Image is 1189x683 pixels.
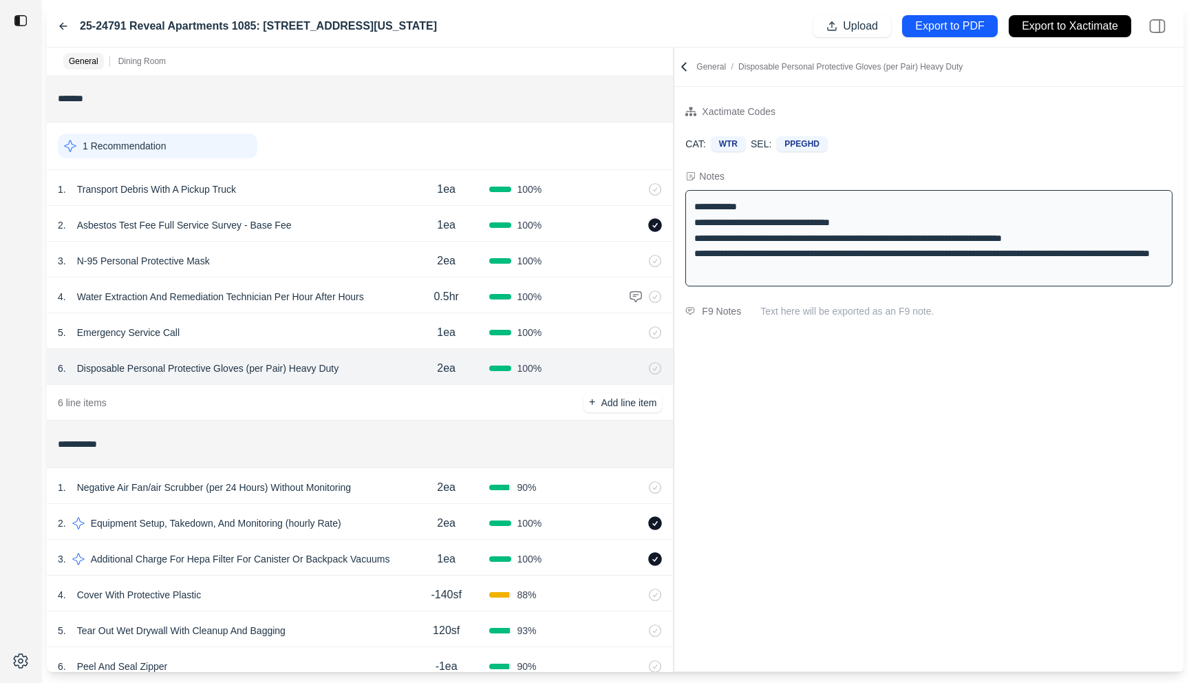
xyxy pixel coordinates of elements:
[843,19,878,34] p: Upload
[437,253,456,269] p: 2ea
[437,360,456,377] p: 2ea
[517,588,536,602] span: 88 %
[58,361,66,375] p: 6 .
[58,481,66,494] p: 1 .
[1142,11,1172,41] img: right-panel.svg
[517,326,542,339] span: 100 %
[58,624,66,638] p: 5 .
[72,287,369,306] p: Water Extraction And Remediation Technician Per Hour After Hours
[813,15,891,37] button: Upload
[72,621,291,640] p: Tear Out Wet Drywall With Cleanup And Bagging
[72,251,215,271] p: N-95 Personal Protective Mask
[589,395,595,410] p: +
[699,169,725,183] div: Notes
[58,182,66,196] p: 1 .
[58,588,66,602] p: 4 .
[760,304,1172,318] p: Text here will be exported as an F9 note.
[437,479,456,496] p: 2ea
[14,14,28,28] img: toggle sidebar
[58,254,66,268] p: 3 .
[517,254,542,268] span: 100 %
[702,103,775,120] div: Xactimate Codes
[431,587,461,603] p: -140sf
[685,137,705,151] p: CAT:
[777,136,827,151] div: PPEGHD
[85,549,396,569] p: Additional Charge For Hepa Filter For Canister Or Backpack Vacuums
[72,657,173,676] p: Peel And Seal Zipper
[58,290,66,304] p: 4 .
[517,624,536,638] span: 93 %
[685,307,695,315] img: comment
[751,137,771,151] p: SEL:
[601,396,656,410] p: Add line item
[72,478,356,497] p: Negative Air Fan/air Scrubber (per 24 Hours) Without Monitoring
[437,181,456,198] p: 1ea
[1022,19,1118,34] p: Export to Xactimate
[915,19,984,34] p: Export to PDF
[58,516,66,530] p: 2 .
[696,61,963,72] p: General
[58,218,66,232] p: 2 .
[517,361,542,375] span: 100 %
[517,182,542,196] span: 100 %
[629,290,643,304] img: comment
[437,515,456,532] p: 2ea
[517,660,536,673] span: 90 %
[58,396,107,410] p: 6 line items
[517,516,542,530] span: 100 %
[902,15,998,37] button: Export to PDF
[437,217,456,233] p: 1ea
[69,56,98,67] p: General
[58,552,66,566] p: 3 .
[72,585,207,605] p: Cover With Protective Plastic
[1009,15,1131,37] button: Export to Xactimate
[433,622,460,639] p: 120sf
[583,393,662,412] button: +Add line item
[85,514,347,533] p: Equipment Setup, Takedown, And Monitoring (hourly Rate)
[58,660,66,673] p: 6 .
[72,216,297,235] p: Asbestos Test Fee Full Service Survey - Base Fee
[517,218,542,232] span: 100 %
[58,326,66,339] p: 5 .
[702,303,741,319] div: F9 Notes
[738,62,963,72] span: Disposable Personal Protective Gloves (per Pair) Heavy Duty
[517,481,536,494] span: 90 %
[437,324,456,341] p: 1ea
[80,18,437,34] label: 25-24791 Reveal Apartments 1085: [STREET_ADDRESS][US_STATE]
[118,56,166,67] p: Dining Room
[517,290,542,304] span: 100 %
[726,62,738,72] span: /
[517,552,542,566] span: 100 %
[83,139,166,153] p: 1 Recommendation
[711,136,745,151] div: WTR
[72,359,345,378] p: Disposable Personal Protective Gloves (per Pair) Heavy Duty
[72,180,242,199] p: Transport Debris With A Pickup Truck
[72,323,185,342] p: Emergency Service Call
[433,288,458,305] p: 0.5hr
[437,551,456,567] p: 1ea
[436,658,458,675] p: -1ea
